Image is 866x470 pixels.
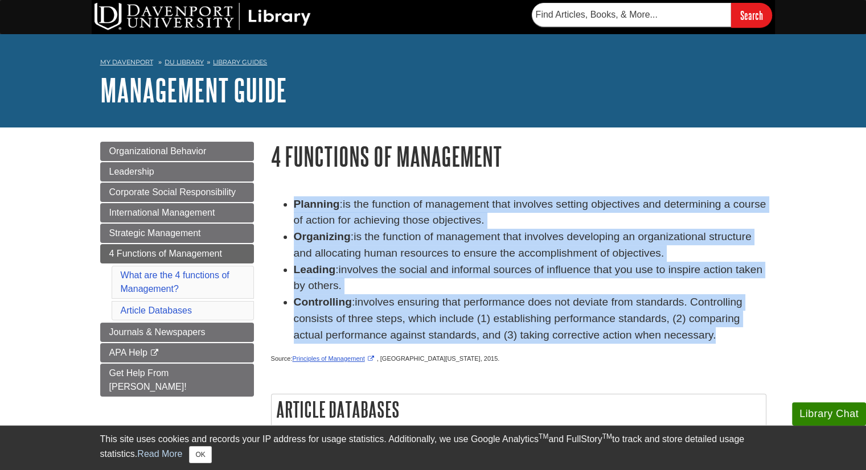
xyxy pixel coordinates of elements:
a: Management Guide [100,72,287,108]
li: : [294,196,766,229]
li: : [294,294,766,343]
a: DU Library [165,58,204,66]
nav: breadcrumb [100,55,766,73]
span: Leadership [109,167,154,176]
div: Guide Page Menu [100,142,254,397]
strong: Planning [294,198,340,210]
input: Search [731,3,772,27]
span: involves ensuring that performance does not deviate from standards. Controlling consists of three... [294,296,742,341]
span: Corporate Social Responsibility [109,187,236,197]
span: is the function of management that involves developing an organizational structure and allocating... [294,230,752,259]
a: Corporate Social Responsibility [100,183,254,202]
sup: TM [602,432,612,440]
a: My Davenport [100,57,153,67]
img: DU Library [95,3,311,30]
span: Organizational Behavior [109,146,207,156]
a: Organizational Behavior [100,142,254,161]
a: Article Databases [121,306,192,315]
div: This site uses cookies and records your IP address for usage statistics. Additionally, we use Goo... [100,432,766,463]
strong: Leading [294,263,336,275]
a: Library Guides [213,58,267,66]
a: Get Help From [PERSON_NAME]! [100,364,254,397]
input: Find Articles, Books, & More... [532,3,731,27]
span: International Management [109,208,215,217]
span: Journals & Newspapers [109,327,206,337]
a: Strategic Management [100,224,254,243]
a: 4 Functions of Management [100,244,254,263]
button: Close [189,446,211,463]
span: Strategic Management [109,228,201,238]
a: What are the 4 functions of Management? [121,270,229,294]
a: APA Help [100,343,254,362]
h2: Article Databases [272,394,766,424]
a: Journals & Newspapers [100,323,254,342]
i: This link opens in a new window [150,349,159,357]
span: Get Help From [PERSON_NAME]! [109,368,187,391]
sup: TM [539,432,548,440]
span: Source: , [GEOGRAPHIC_DATA][US_STATE], 2015. [271,355,500,362]
span: APA Help [109,348,147,357]
li: : [294,262,766,295]
a: International Management [100,203,254,222]
a: Leadership [100,162,254,182]
h1: 4 Functions of Management [271,142,766,171]
strong: Organizing [294,230,351,242]
span: involves the social and informal sources of influence that you use to inspire action taken by oth... [294,263,762,292]
strong: Controlling [294,296,352,308]
form: Searches DU Library's articles, books, and more [532,3,772,27]
span: 4 Functions of Management [109,249,222,258]
span: is the function of management that involves setting objectives and determining a course of action... [294,198,766,226]
a: Read More [137,449,182,459]
a: Link opens in new window [292,355,376,362]
li: : [294,229,766,262]
button: Library Chat [792,402,866,426]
